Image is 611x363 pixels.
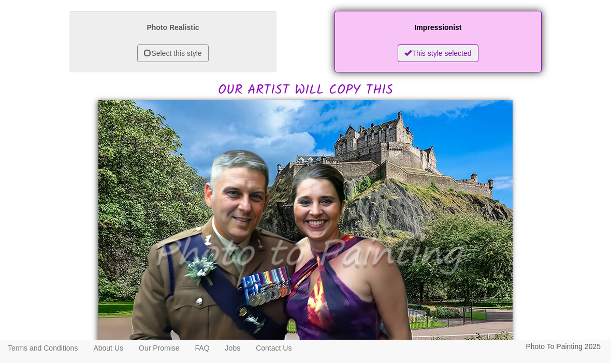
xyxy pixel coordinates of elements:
a: Jobs [217,340,249,356]
a: About Us [85,340,131,356]
a: Contact Us [248,340,299,356]
p: Photo Realistic [80,21,266,34]
p: Photo To Painting 2025 [526,340,601,353]
button: This style selected [398,44,478,62]
button: Select this style [137,44,208,62]
a: FAQ [187,340,217,356]
h2: OUR ARTIST WILL COPY THIS [40,8,571,97]
p: Impressionist [345,21,531,34]
a: Our Promise [131,340,187,356]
